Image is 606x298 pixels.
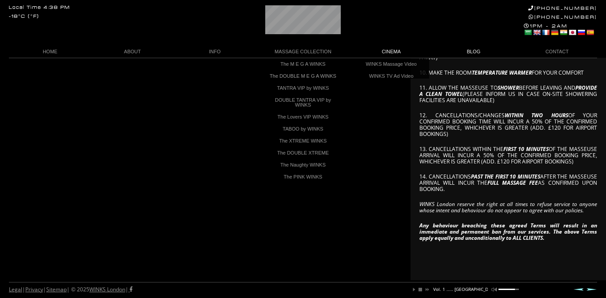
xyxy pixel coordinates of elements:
[550,29,558,36] a: German
[419,112,597,137] p: 12. CANCELLATIONS/CHANGES OF YOUR CONFIRMED BOOKING TIME WILL INCUR A 50% OF THE CONFIRMED BOOKIN...
[91,46,173,58] a: ABOUT
[491,287,497,292] a: mute
[265,159,341,171] a: The Naughty WINKS
[528,5,597,11] a: [PHONE_NUMBER]
[419,70,597,76] p: 10. MAKE THE ROOM FOR YOUR COMFORT
[265,82,341,94] a: TANTRA VIP by WINKS
[524,23,597,37] div: 1PM - 2AM
[265,147,341,159] a: The DOUBLE XTREME
[411,287,417,292] a: play
[419,84,597,98] em: PROVIDE A CLEAN TOWEL
[418,287,423,292] a: stop
[419,222,597,242] em: Any behaviour breaching these agreed Terms will result in an immediate and permanent ban from our...
[265,135,341,147] a: The XTREME WINKS
[174,46,256,58] a: INFO
[265,123,341,135] a: TABOO by WINKS
[419,200,597,214] em: WINKS London reserve the right at all times to refuse service to anyone whose intent and behaviou...
[568,29,576,36] a: Japanese
[350,46,432,58] a: CINEMA
[559,29,567,36] a: Hindi
[9,5,70,10] div: Local Time 4:38 PM
[586,288,597,291] a: Next
[577,29,585,36] a: Russian
[471,173,540,180] em: PAST THE FIRST 10 MINUTES
[265,171,341,183] a: The PINK WINKS
[432,46,514,58] a: BLOG
[9,46,91,58] a: HOME
[265,111,341,123] a: The Lovers VIP WINKS
[419,174,597,192] p: 14. CANCELLATIONS AFTER THE MASSEUSE ARRIVAL WILL INCUR THE AS CONFIRMED UPON BOOKING.
[503,145,549,153] em: FIRST 10 MINUTES
[265,94,341,111] a: DOUBLE TANTRA VIP by WINKS
[573,288,584,291] a: Prev
[354,58,429,70] a: WINKS Massage Video
[529,14,597,20] a: [PHONE_NUMBER]
[472,69,532,76] em: TEMPERATURE WARMER
[9,286,22,293] a: Legal
[424,287,429,292] a: next
[533,29,541,36] a: English
[354,70,429,82] a: WINKS TV Ad Video
[265,70,341,82] a: The DOUBLE M E G A WINKS
[419,146,597,165] p: 13. CANCELLATIONS WITHIN THE OF THE MASSEUSE ARRIVAL WILL INCUR A 50% OF THE CONFIRMED BOOKING PR...
[487,179,538,187] em: FULL MASSAGE FEE
[498,84,519,91] em: SHOWER
[89,286,125,293] a: WINKS London
[9,14,39,19] div: -18°C (°F)
[542,29,550,36] a: French
[524,29,532,36] a: Arabic
[265,58,341,70] a: The M E G A WINKS
[586,29,594,36] a: Spanish
[9,282,132,297] div: | | | © 2025 |
[25,286,43,293] a: Privacy
[256,46,350,58] a: MASSAGE COLLECTION
[515,46,597,58] a: CONTACT
[46,286,67,293] a: Sitemap
[419,85,597,103] p: 11. ALLOW THE MASSEUSE TO BEFORE LEAVING AND (PLEASE INFORM US IN CASE ON-SITE SHOWERING FACILITI...
[505,111,568,119] em: WITHIN TWO HOURS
